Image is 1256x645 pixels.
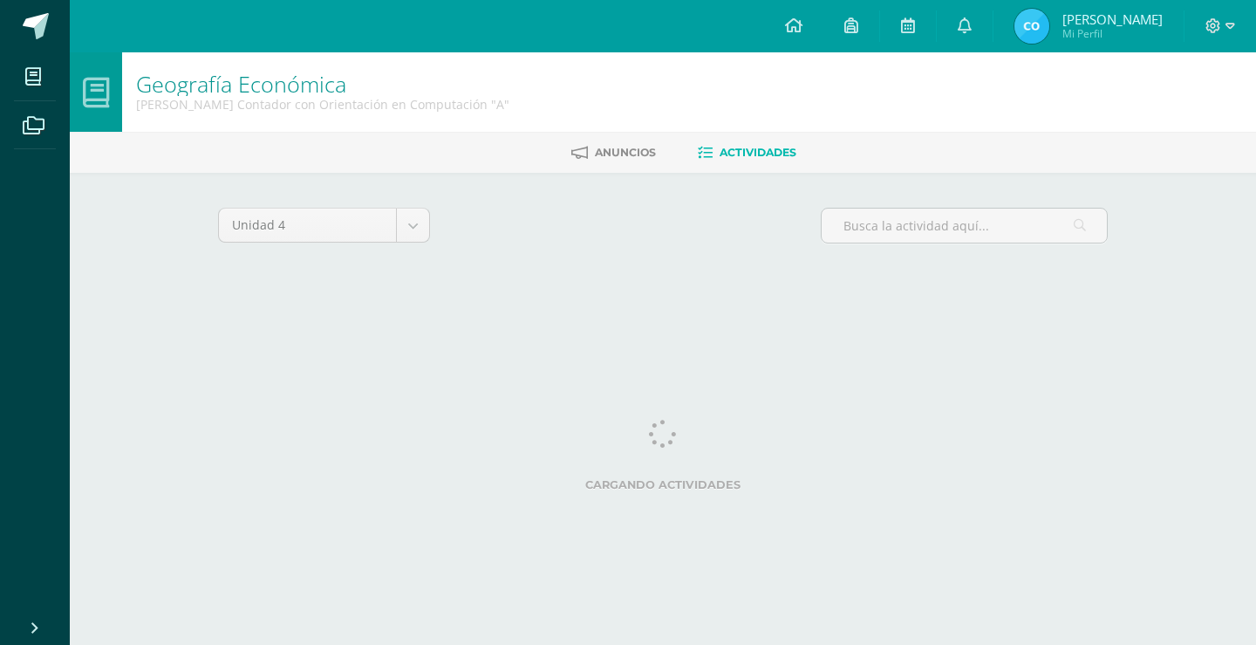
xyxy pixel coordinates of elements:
[136,96,509,113] div: Quinto Perito Contador con Orientación en Computación 'A'
[136,72,509,96] h1: Geografía Económica
[571,139,656,167] a: Anuncios
[219,209,429,242] a: Unidad 4
[218,478,1108,491] label: Cargando actividades
[1062,26,1163,41] span: Mi Perfil
[720,146,796,159] span: Actividades
[595,146,656,159] span: Anuncios
[232,209,383,242] span: Unidad 4
[1062,10,1163,28] span: [PERSON_NAME]
[1014,9,1049,44] img: 14d656eaa5600b9170fde739018ddda2.png
[136,69,346,99] a: Geografía Económica
[822,209,1107,243] input: Busca la actividad aquí...
[698,139,796,167] a: Actividades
